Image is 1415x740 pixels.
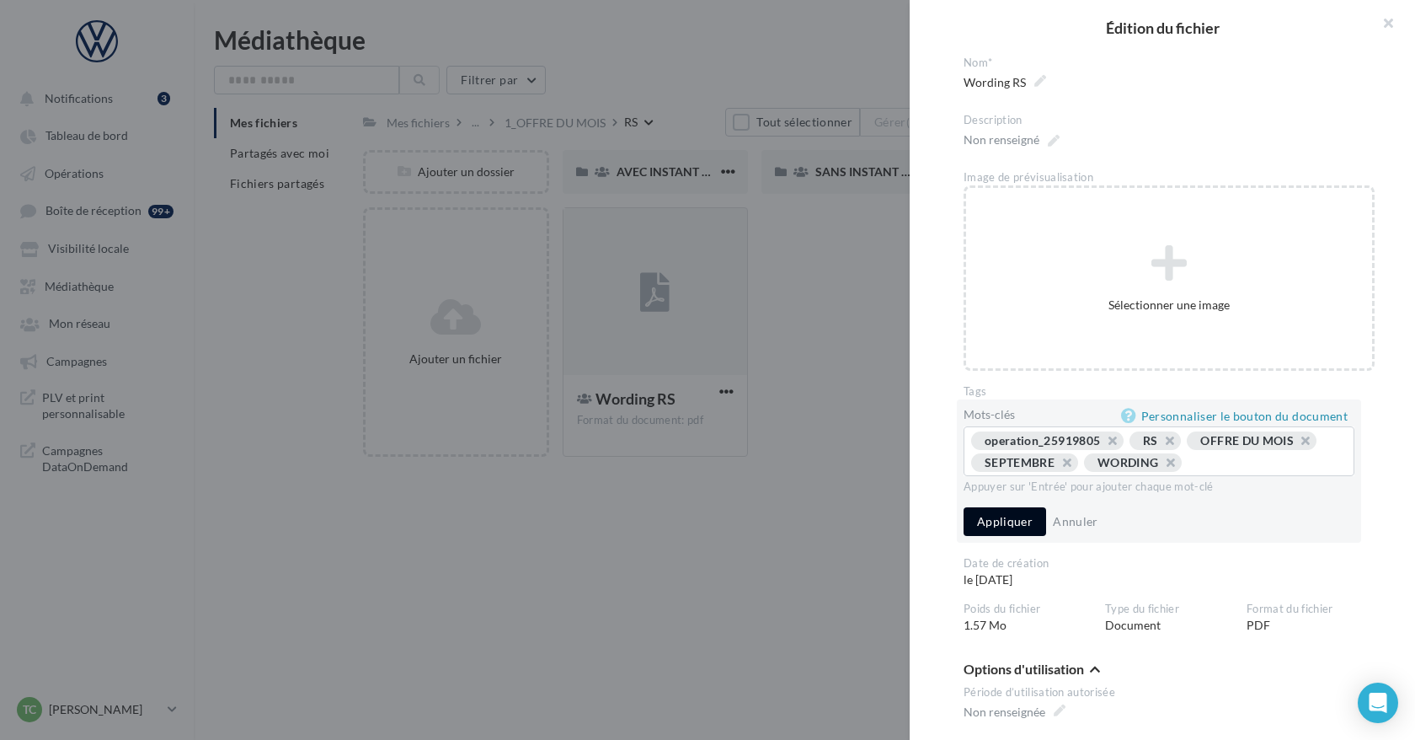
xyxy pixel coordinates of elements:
h2: Édition du fichier [937,20,1388,35]
button: Annuler [1046,512,1104,532]
div: Description [964,113,1375,128]
div: Type du fichier [1105,602,1233,617]
div: Poids du fichier [964,602,1092,617]
span: Non renseignée [964,700,1065,724]
div: 1.57 Mo [964,602,1105,634]
span: Wording RS [964,71,1046,94]
div: Période d’utilisation autorisée [964,685,1375,700]
div: WORDING [1097,455,1158,469]
div: RS [1143,433,1158,448]
div: Sélectionner une image [966,297,1372,314]
button: Options d'utilisation [964,661,1100,681]
span: Options d'utilisation [964,662,1084,676]
a: Personnaliser le bouton du document [1121,406,1354,426]
div: Date de création [964,556,1092,571]
div: SEPTEMBRE [985,455,1055,469]
label: Mots-clés [964,409,1015,421]
div: Appuyer sur 'Entrée' pour ajouter chaque mot-clé [964,480,1354,495]
button: Appliquer [964,507,1046,536]
div: OFFRE DU MOIS [1200,433,1294,448]
div: Image de prévisualisation [964,170,1375,185]
div: Open Intercom Messenger [1358,683,1398,723]
div: PDF [1247,602,1388,634]
div: Tags [964,384,1375,399]
div: operation_25919805 [985,433,1100,448]
div: Format du fichier [1247,602,1375,617]
div: Document [1105,602,1247,634]
span: Non renseigné [964,128,1060,152]
div: le [DATE] [964,556,1105,588]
